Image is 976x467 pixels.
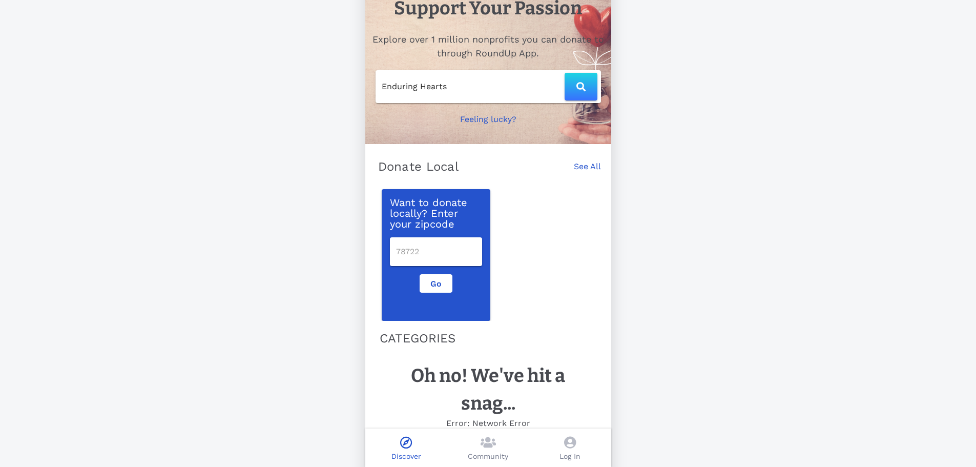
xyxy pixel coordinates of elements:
[391,451,421,462] p: Discover
[428,279,444,289] span: Go
[420,274,452,293] button: Go
[390,197,482,229] p: Want to donate locally? Enter your zipcode
[468,451,508,462] p: Community
[559,451,580,462] p: Log In
[396,243,476,260] input: 78722
[574,160,601,183] a: See All
[386,362,591,417] h1: Oh no! We've hit a snag...
[386,417,591,430] p: Error: Network Error
[460,113,516,126] p: Feeling lucky?
[371,32,605,60] h2: Explore over 1 million nonprofits you can donate to through RoundUp App.
[380,329,597,348] p: CATEGORIES
[378,158,459,175] p: Donate Local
